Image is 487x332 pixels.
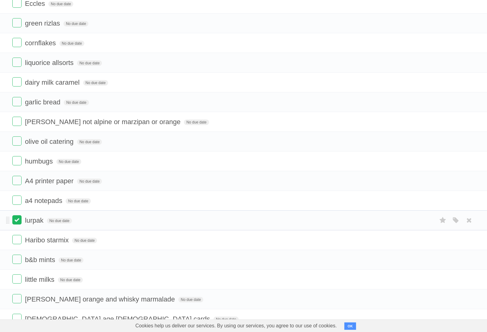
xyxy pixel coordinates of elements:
[437,97,449,107] label: Star task
[48,1,73,7] span: No due date
[437,58,449,68] label: Star task
[77,179,102,184] span: No due date
[12,18,22,27] label: Done
[437,117,449,127] label: Star task
[72,238,97,243] span: No due date
[56,159,81,164] span: No due date
[129,320,343,332] span: Cookies help us deliver our services. By using our services, you agree to our use of cookies.
[437,196,449,206] label: Star task
[25,19,62,27] span: green rizlas
[58,277,83,283] span: No due date
[25,138,75,145] span: olive oil catering
[12,38,22,47] label: Done
[12,255,22,264] label: Done
[437,18,449,28] label: Star task
[184,119,209,125] span: No due date
[12,97,22,106] label: Done
[12,235,22,244] label: Done
[12,196,22,205] label: Done
[12,58,22,67] label: Done
[77,139,102,145] span: No due date
[25,236,70,244] span: Haribo starmix
[12,176,22,185] label: Done
[59,257,83,263] span: No due date
[12,294,22,303] label: Done
[12,136,22,146] label: Done
[437,235,449,245] label: Star task
[47,218,72,224] span: No due date
[344,322,356,330] button: OK
[25,59,75,67] span: liquorice allsorts
[12,156,22,165] label: Done
[437,136,449,147] label: Star task
[437,156,449,166] label: Star task
[12,77,22,87] label: Done
[25,276,56,283] span: little milks
[25,98,62,106] span: garlic bread
[25,217,45,224] span: lurpak
[59,41,84,46] span: No due date
[83,80,108,86] span: No due date
[64,100,89,105] span: No due date
[12,117,22,126] label: Done
[25,177,75,185] span: A4 printer paper
[437,77,449,87] label: Star task
[25,39,57,47] span: cornflakes
[213,317,238,322] span: No due date
[25,315,212,323] span: [DEMOGRAPHIC_DATA] age [DEMOGRAPHIC_DATA] cards
[66,198,91,204] span: No due date
[25,79,81,86] span: dairy milk caramel
[77,60,102,66] span: No due date
[437,274,449,285] label: Star task
[25,118,182,126] span: [PERSON_NAME] not alpine or marzipan or orange
[12,314,22,323] label: Done
[437,215,449,225] label: Star task
[25,295,177,303] span: [PERSON_NAME] orange and whisky marmalade
[437,294,449,304] label: Star task
[12,274,22,284] label: Done
[178,297,203,302] span: No due date
[437,314,449,324] label: Star task
[437,38,449,48] label: Star task
[25,197,64,204] span: a4 notepads
[63,21,88,26] span: No due date
[437,176,449,186] label: Star task
[25,157,55,165] span: humbugs
[12,215,22,225] label: Done
[25,256,57,264] span: b&b mints
[437,255,449,265] label: Star task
